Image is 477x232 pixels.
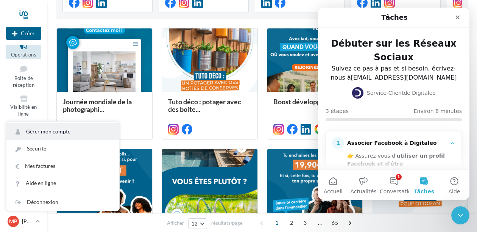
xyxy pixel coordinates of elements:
span: MP [9,218,17,225]
p: [PERSON_NAME] [22,218,33,225]
iframe: Intercom live chat [318,8,469,200]
a: Visibilité en ligne [6,93,41,119]
span: 2 [285,217,298,229]
span: Boîte de réception [13,75,34,88]
span: Tuto déco : potager avec des boite... [168,97,241,113]
span: 12 [192,221,198,227]
span: Visibilité en ligne [10,104,37,117]
a: Aide en ligne [6,175,119,192]
div: Déconnexion [6,194,119,211]
span: Opérations [11,52,36,58]
span: résultats/page [211,219,243,227]
a: MP [PERSON_NAME] [6,214,41,229]
a: Mes factures [6,158,119,175]
span: 3 [299,217,311,229]
span: ... [314,217,326,229]
button: Créer [6,27,41,40]
div: Nouvelle campagne [6,27,41,40]
span: 1 [271,217,283,229]
span: Boost développement n°2 [273,97,351,106]
a: Boîte de réception [6,62,41,90]
iframe: Intercom live chat [451,206,469,224]
a: Gérer mon compte [6,123,119,140]
a: Opérations [6,41,41,59]
span: Afficher [167,219,184,227]
button: 12 [188,218,207,229]
a: Sécurité [6,140,119,157]
span: Journée mondiale de la photographi... [63,97,132,113]
span: 65 [329,217,341,229]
